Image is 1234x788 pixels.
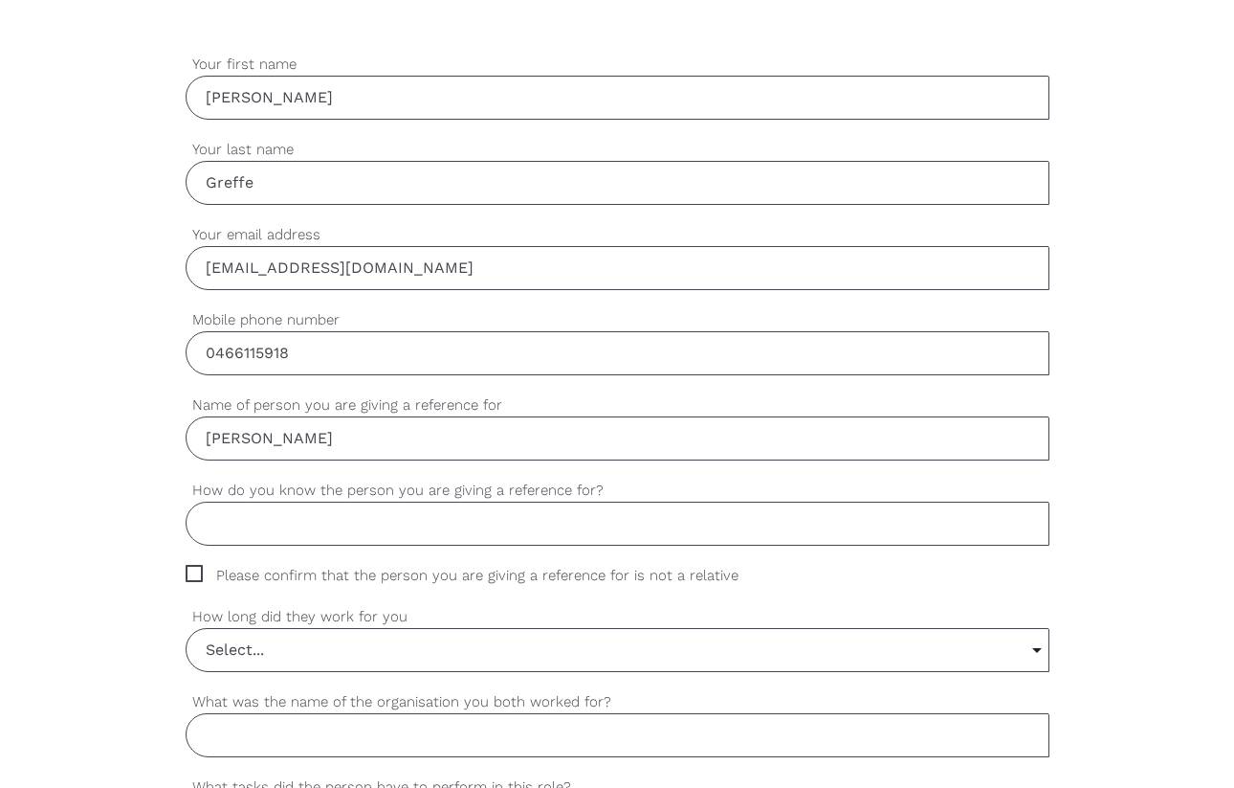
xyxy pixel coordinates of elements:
[186,691,1049,713] label: What was the name of the organisation you both worked for?
[186,54,1049,76] label: Your first name
[186,606,1049,628] label: How long did they work for you
[186,394,1049,417] label: Name of person you are giving a reference for
[186,139,1049,161] label: Your last name
[186,565,775,587] span: Please confirm that the person you are giving a reference for is not a relative
[186,224,1049,246] label: Your email address
[186,480,1049,502] label: How do you know the person you are giving a reference for?
[186,309,1049,331] label: Mobile phone number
